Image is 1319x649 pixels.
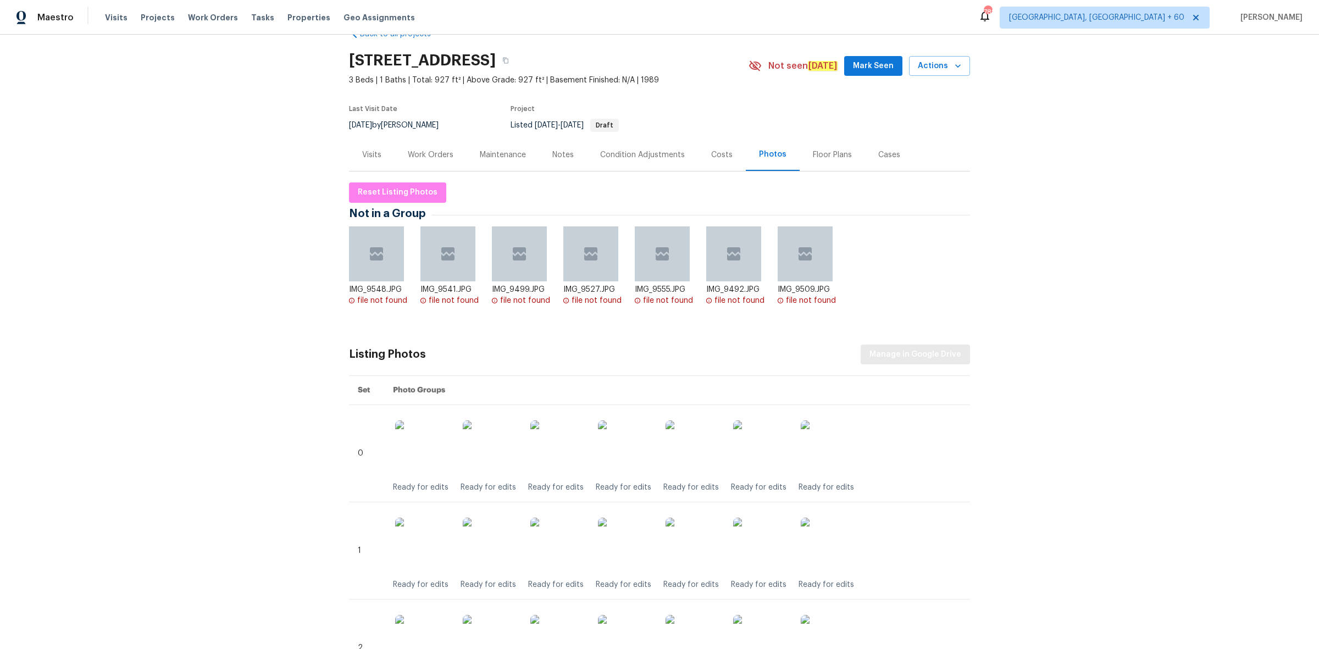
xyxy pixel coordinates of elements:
div: Ready for edits [461,579,516,590]
button: Actions [909,56,970,76]
div: Listing Photos [349,349,426,360]
button: Mark Seen [844,56,902,76]
div: Ready for edits [528,482,584,493]
td: 1 [349,502,384,600]
div: Ready for edits [393,579,448,590]
div: IMG_9541.JPG [420,284,484,295]
div: Visits [362,149,381,160]
th: Photo Groups [384,376,970,405]
span: Mark Seen [853,59,894,73]
span: Work Orders [188,12,238,23]
div: Ready for edits [528,579,584,590]
span: [DATE] [349,121,372,129]
span: [DATE] [535,121,558,129]
span: Actions [918,59,961,73]
span: Listed [511,121,619,129]
div: Costs [711,149,733,160]
div: Work Orders [408,149,453,160]
span: Tasks [251,14,274,21]
button: Manage in Google Drive [861,345,970,365]
div: Cases [878,149,900,160]
div: Ready for edits [799,579,854,590]
span: Manage in Google Drive [869,348,961,362]
span: [DATE] [561,121,584,129]
span: - [535,121,584,129]
div: IMG_9527.JPG [563,284,627,295]
div: Ready for edits [663,579,719,590]
div: file not found [500,295,550,306]
div: Ready for edits [393,482,448,493]
button: Reset Listing Photos [349,182,446,203]
div: Condition Adjustments [600,149,685,160]
div: Floor Plans [813,149,852,160]
span: Maestro [37,12,74,23]
span: Projects [141,12,175,23]
div: IMG_9492.JPG [706,284,769,295]
div: Notes [552,149,574,160]
h2: [STREET_ADDRESS] [349,55,496,66]
div: file not found [714,295,764,306]
button: Copy Address [496,51,516,70]
div: 782 [984,7,991,18]
div: Photos [759,149,786,160]
span: Reset Listing Photos [358,186,437,199]
span: Draft [591,122,618,129]
div: by [PERSON_NAME] [349,119,452,132]
div: file not found [429,295,479,306]
div: file not found [357,295,407,306]
span: Not seen [768,60,838,71]
div: Ready for edits [596,482,651,493]
div: Ready for edits [731,482,786,493]
div: Ready for edits [799,482,854,493]
span: [PERSON_NAME] [1236,12,1303,23]
div: IMG_9499.JPG [492,284,555,295]
div: file not found [786,295,836,306]
div: IMG_9548.JPG [349,284,412,295]
span: Properties [287,12,330,23]
div: file not found [643,295,693,306]
span: Visits [105,12,128,23]
span: 3 Beds | 1 Baths | Total: 927 ft² | Above Grade: 927 ft² | Basement Finished: N/A | 1989 [349,75,749,86]
div: Ready for edits [461,482,516,493]
span: Project [511,106,535,112]
div: Maintenance [480,149,526,160]
span: Geo Assignments [343,12,415,23]
div: file not found [572,295,622,306]
div: IMG_9509.JPG [778,284,841,295]
span: Last Visit Date [349,106,397,112]
td: 0 [349,405,384,502]
span: Not in a Group [349,208,431,219]
span: [GEOGRAPHIC_DATA], [GEOGRAPHIC_DATA] + 60 [1009,12,1184,23]
div: IMG_9555.JPG [635,284,698,295]
div: Ready for edits [596,579,651,590]
th: Set [349,376,384,405]
div: Ready for edits [663,482,719,493]
div: Ready for edits [731,579,786,590]
em: [DATE] [808,61,838,71]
